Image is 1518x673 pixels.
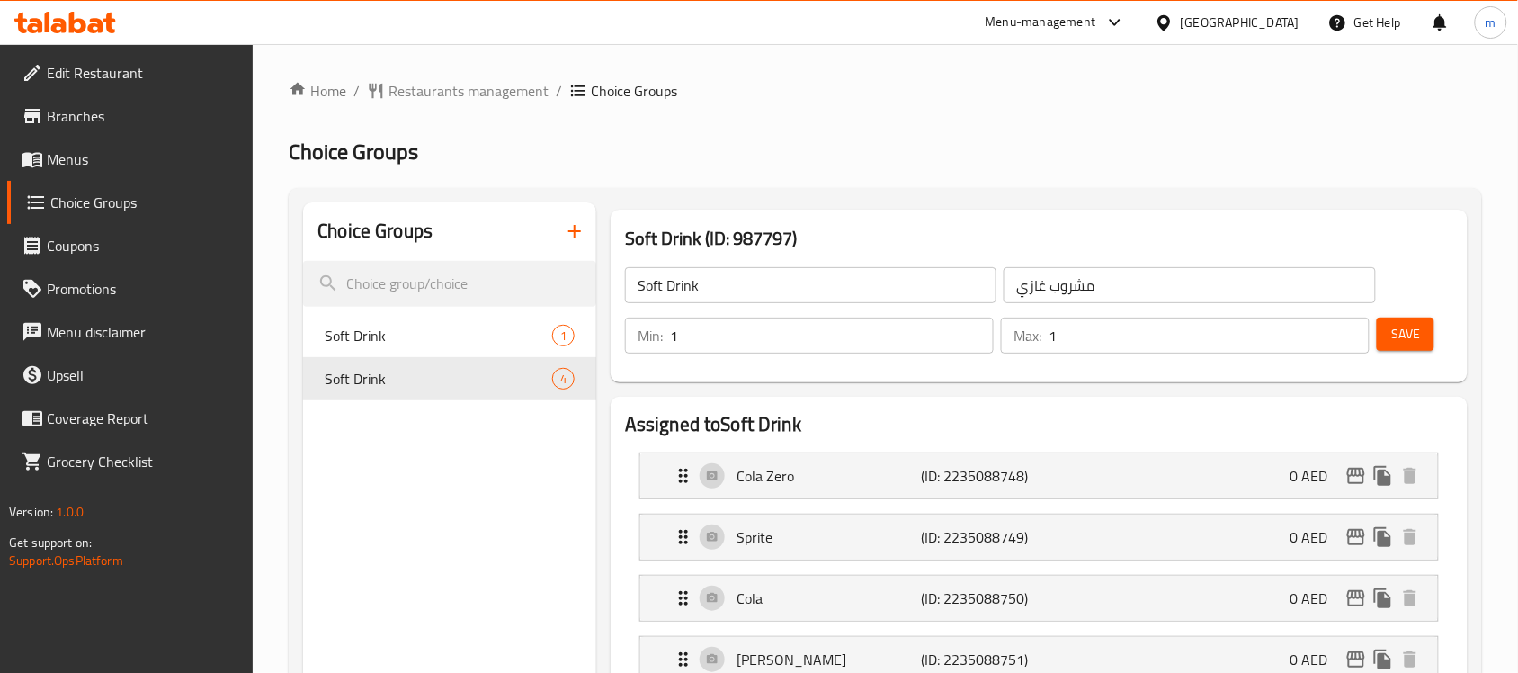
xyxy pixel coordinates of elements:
span: 1 [553,328,574,345]
div: Choices [552,368,575,390]
span: Promotions [47,278,239,300]
p: 0 AED [1290,588,1343,609]
span: Save [1391,323,1420,345]
span: 4 [553,371,574,388]
input: search [303,261,596,307]
button: duplicate [1370,646,1397,673]
button: edit [1343,524,1370,551]
li: / [556,80,562,102]
span: Soft Drink [325,325,552,346]
div: Expand [640,576,1438,621]
span: m [1486,13,1496,32]
span: Choice Groups [591,80,677,102]
span: 1.0.0 [56,500,84,524]
span: Choice Groups [289,131,418,172]
button: edit [1343,585,1370,612]
p: (ID: 2235088749) [921,526,1044,548]
div: Menu-management [986,12,1096,33]
span: Soft Drink [325,368,552,390]
button: delete [1397,524,1424,551]
p: Sprite [737,526,921,548]
p: Cola [737,588,921,609]
a: Home [289,80,346,102]
span: Grocery Checklist [47,451,239,472]
p: (ID: 2235088751) [921,649,1044,670]
a: Coverage Report [7,397,254,440]
button: delete [1397,462,1424,489]
span: Branches [47,105,239,127]
h2: Choice Groups [317,218,433,245]
p: Max: [1013,325,1041,346]
a: Choice Groups [7,181,254,224]
h3: Soft Drink (ID: 987797) [625,224,1453,253]
span: Version: [9,500,53,524]
button: edit [1343,462,1370,489]
button: duplicate [1370,462,1397,489]
button: edit [1343,646,1370,673]
button: Save [1377,318,1434,351]
span: Choice Groups [50,192,239,213]
a: Edit Restaurant [7,51,254,94]
div: Choices [552,325,575,346]
a: Upsell [7,354,254,397]
p: 0 AED [1290,465,1343,487]
p: 0 AED [1290,526,1343,548]
button: duplicate [1370,585,1397,612]
li: Expand [625,568,1453,629]
p: (ID: 2235088748) [921,465,1044,487]
a: Restaurants management [367,80,549,102]
button: duplicate [1370,524,1397,551]
div: Expand [640,515,1438,560]
span: Coupons [47,235,239,256]
span: Get support on: [9,531,92,554]
a: Menu disclaimer [7,310,254,354]
a: Coupons [7,224,254,267]
p: (ID: 2235088750) [921,588,1044,609]
span: Restaurants management [388,80,549,102]
a: Menus [7,138,254,181]
li: Expand [625,507,1453,568]
a: Branches [7,94,254,138]
div: Soft Drink1 [303,314,596,357]
span: Coverage Report [47,408,239,429]
a: Support.OpsPlatform [9,549,123,572]
li: / [353,80,360,102]
a: Grocery Checklist [7,440,254,483]
span: Menus [47,148,239,170]
div: [GEOGRAPHIC_DATA] [1181,13,1299,32]
p: Min: [638,325,663,346]
div: Expand [640,453,1438,498]
button: delete [1397,585,1424,612]
p: Cola Zero [737,465,921,487]
span: Upsell [47,364,239,386]
nav: breadcrumb [289,80,1482,102]
a: Promotions [7,267,254,310]
p: 0 AED [1290,649,1343,670]
li: Expand [625,445,1453,507]
div: Soft Drink4 [303,357,596,400]
h2: Assigned to Soft Drink [625,411,1453,438]
span: Edit Restaurant [47,62,239,84]
p: [PERSON_NAME] [737,649,921,670]
button: delete [1397,646,1424,673]
span: Menu disclaimer [47,321,239,343]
